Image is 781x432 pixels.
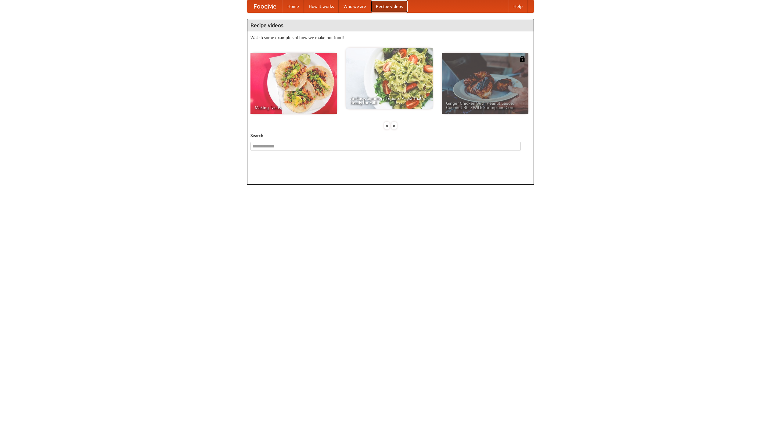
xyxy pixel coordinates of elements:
a: Making Tacos [250,53,337,114]
p: Watch some examples of how we make our food! [250,34,531,41]
a: Home [283,0,304,13]
span: Making Tacos [255,105,333,110]
a: Recipe videos [371,0,408,13]
span: An Easy, Summery Tomato Pasta That's Ready for Fall [350,96,428,105]
h4: Recipe videos [247,19,534,31]
div: » [391,122,397,129]
a: An Easy, Summery Tomato Pasta That's Ready for Fall [346,48,433,109]
a: FoodMe [247,0,283,13]
a: Who we are [339,0,371,13]
a: How it works [304,0,339,13]
div: « [384,122,390,129]
h5: Search [250,133,531,139]
a: Help [509,0,527,13]
img: 483408.png [519,56,525,62]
